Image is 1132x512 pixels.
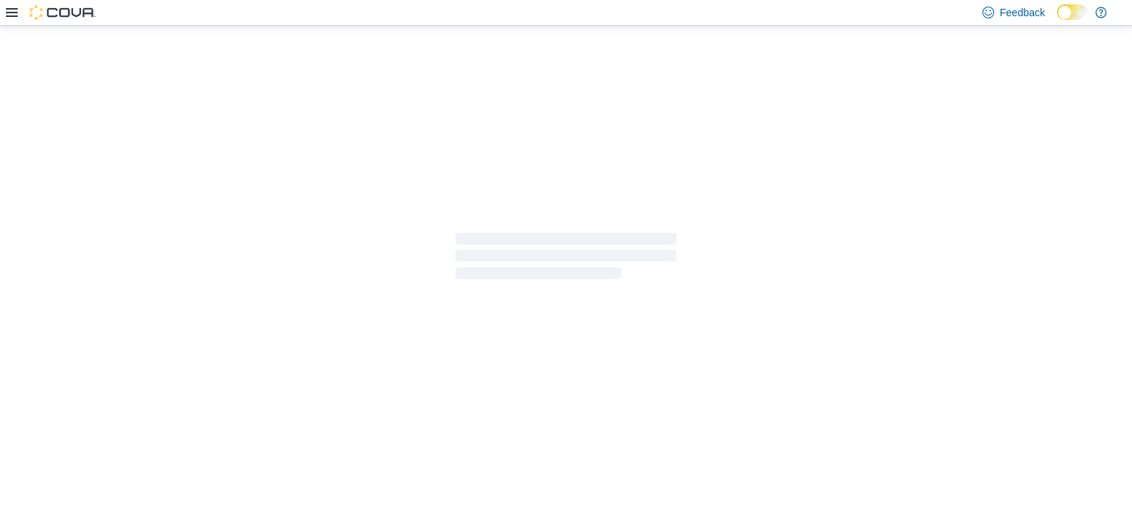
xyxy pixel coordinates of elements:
img: Cova [29,5,96,20]
span: Feedback [1000,5,1045,20]
span: Loading [455,236,677,283]
input: Dark Mode [1057,4,1088,20]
